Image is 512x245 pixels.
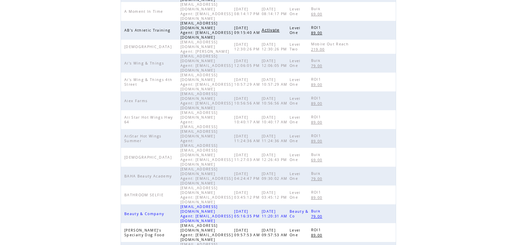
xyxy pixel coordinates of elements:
span: 89.00 [311,233,324,238]
span: 79.00 [311,64,324,68]
span: Activate [262,28,280,33]
a: 89.00 [311,100,326,106]
span: Level One [290,228,301,237]
span: All Star Hot Wings Hwy 64 [124,115,173,124]
a: 79.00 [311,176,326,181]
span: 89.00 [311,195,324,200]
span: [DATE] 10:40:17 AM [234,115,262,124]
span: [DATE] 10:56:56 AM [234,96,262,106]
span: ROI1 [311,77,323,82]
a: 69.00 [311,11,326,17]
span: [DATE] 11:20:31 AM [262,209,289,218]
span: 79.00 [311,176,324,181]
span: Al's Wing & Things 4th Street [124,77,172,87]
span: [EMAIL_ADDRESS][DOMAIN_NAME] Agent: [EMAIL_ADDRESS][DOMAIN_NAME] [180,54,233,73]
span: BAHA Beauty Academy [124,174,173,178]
span: [EMAIL_ADDRESS][DOMAIN_NAME] Agent: [EMAIL_ADDRESS] [180,129,219,148]
span: 79.00 [311,214,324,219]
span: Level One [290,58,301,68]
span: [DATE] 12:30:26 PM [262,42,289,51]
span: ROI1 [311,190,323,195]
span: Level One [290,190,301,200]
a: 89.00 [311,232,326,238]
span: [DATE] 10:57:29 AM [234,77,262,87]
span: AllStar Hot Wings Summer [124,134,162,143]
span: Beauty & Co [290,209,309,218]
span: [PERSON_NAME]'s Specialty Dog Food [124,228,166,237]
a: 89.00 [311,30,326,36]
span: [DATE] 12:30:26 PM [234,42,261,51]
span: Mobile Out Reach [311,42,350,46]
span: [DATE] 10:56:56 AM [262,96,289,106]
span: [EMAIL_ADDRESS][DOMAIN_NAME] Agent: [EMAIL_ADDRESS][DOMAIN_NAME] [180,167,233,186]
span: [DATE] 08:14:17 PM [262,7,289,16]
span: Beauty & Company [124,211,166,216]
span: Level One [290,96,301,106]
a: 89.00 [311,119,326,125]
span: [DATE] 09:30:02 AM [262,171,289,181]
a: 79.00 [311,213,326,219]
span: Level One [290,26,301,35]
span: [DATE] 04:24:47 PM [234,171,261,181]
span: [DEMOGRAPHIC_DATA] [124,155,173,160]
span: [EMAIL_ADDRESS][DOMAIN_NAME] Agent: [EMAIL_ADDRESS][DOMAIN_NAME] [180,204,233,223]
span: Bulk [311,58,322,63]
span: Bulk [311,171,322,176]
span: Level One [290,77,301,87]
span: 89.00 [311,82,324,87]
span: 89.00 [311,101,324,106]
span: Bulk [311,209,322,213]
span: [EMAIL_ADDRESS][DOMAIN_NAME] Agent: [EMAIL_ADDRESS][DOMAIN_NAME] [180,223,233,242]
span: ROI1 [311,133,323,138]
span: [EMAIL_ADDRESS][DOMAIN_NAME] Agent: [EMAIL_ADDRESS][DOMAIN_NAME] [180,91,233,110]
span: [DEMOGRAPHIC_DATA] [124,44,173,49]
span: [EMAIL_ADDRESS][DOMAIN_NAME] Agent: [PERSON_NAME] [180,40,231,54]
span: 89.00 [311,139,324,144]
a: 89.00 [311,82,326,87]
span: [EMAIL_ADDRESS][DOMAIN_NAME] Agent: [EMAIL_ADDRESS][DOMAIN_NAME] [180,73,233,91]
span: 89.00 [311,120,324,125]
span: [DATE] 11:27:03 AM [234,153,262,162]
span: Level One [290,171,301,181]
span: [DATE] 10:40:17 AM [262,115,289,124]
span: [EMAIL_ADDRESS][DOMAIN_NAME] Agent: [EMAIL_ADDRESS][DOMAIN_NAME] [180,21,233,40]
span: 89.00 [311,31,324,35]
a: Activate [262,28,280,32]
span: [DATE] 10:57:29 AM [262,77,289,87]
span: BATHROOM SELFIE [124,193,165,197]
span: [EMAIL_ADDRESS][DOMAIN_NAME] Agent: [EMAIL_ADDRESS][DOMAIN_NAME] [180,148,233,167]
span: Level One [290,115,301,124]
span: [DATE] 03:45:12 PM [234,190,261,200]
a: 79.00 [311,63,326,69]
span: 219.00 [311,47,327,52]
span: [EMAIL_ADDRESS][DOMAIN_NAME] Agent: [EMAIL_ADDRESS] [180,110,219,129]
span: [DATE] 09:57:53 AM [262,228,289,237]
span: [EMAIL_ADDRESS][DOMAIN_NAME] Agent: [EMAIL_ADDRESS][DOMAIN_NAME] [180,2,233,21]
span: Bulk [311,152,322,157]
span: Level Two [290,42,301,51]
span: [DATE] 03:45:12 PM [262,190,289,200]
span: [DATE] 09:15:40 AM [234,26,262,35]
a: 89.00 [311,138,326,144]
span: ROI1 [311,96,323,100]
span: Al's Wing & Things [124,61,166,66]
span: Level One [290,134,301,143]
a: 89.00 [311,195,326,200]
span: Level One [290,153,301,162]
span: [DATE] 12:26:43 PM [262,153,289,162]
span: ROI1 [311,228,323,232]
span: ROI1 [311,115,323,119]
span: Alex Farms [124,98,149,103]
a: 69.00 [311,157,326,163]
a: 219.00 [311,46,328,52]
span: AB's Athletic Training [124,28,172,33]
span: 69.00 [311,12,324,16]
span: Level One [290,7,301,16]
span: ROI1 [311,25,323,30]
span: [DATE] 11:24:36 AM [262,134,289,143]
span: [DATE] 05:16:35 PM [234,209,261,218]
span: [DATE] 09:57:53 AM [234,228,262,237]
span: Bulk [311,6,322,11]
span: [DATE] 08:14:17 PM [234,7,261,16]
span: [DATE] 12:06:05 PM [262,58,289,68]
